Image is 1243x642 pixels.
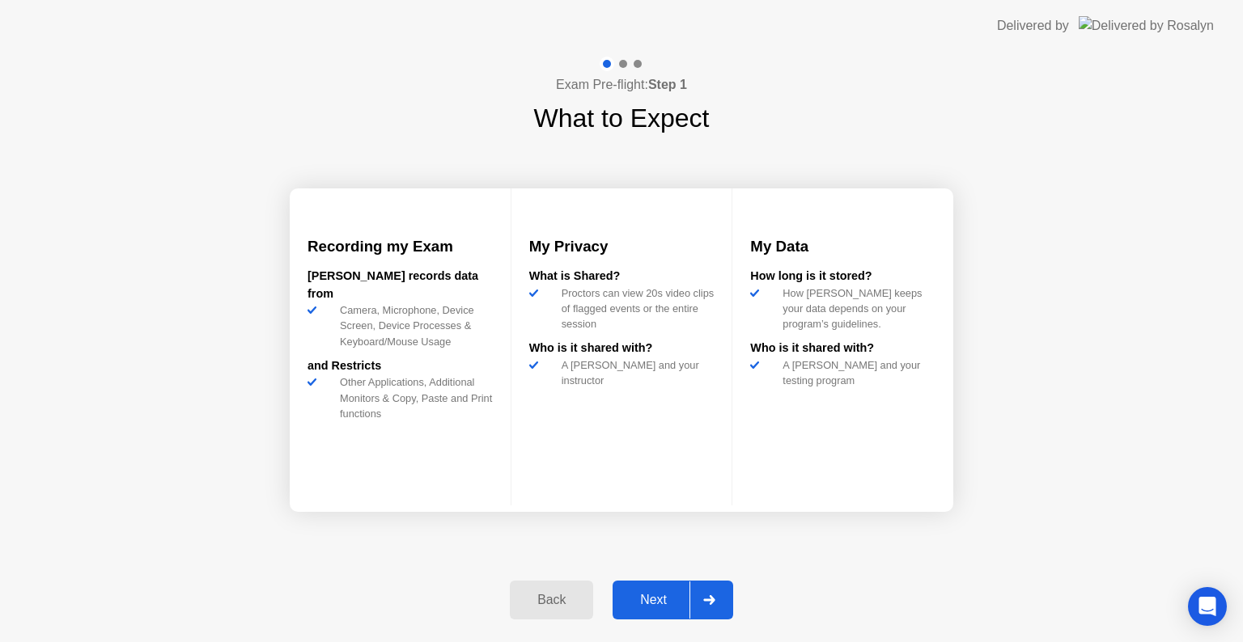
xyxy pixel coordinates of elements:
[1079,16,1214,35] img: Delivered by Rosalyn
[750,268,935,285] div: How long is it stored?
[333,374,493,421] div: Other Applications, Additional Monitors & Copy, Paste and Print functions
[529,340,715,357] div: Who is it shared with?
[776,357,935,388] div: A [PERSON_NAME] and your testing program
[997,16,1069,36] div: Delivered by
[333,302,493,349] div: Camera, Microphone, Device Screen, Device Processes & Keyboard/Mouse Usage
[308,235,493,258] h3: Recording my Exam
[308,268,493,302] div: [PERSON_NAME] records data from
[750,235,935,258] h3: My Data
[556,75,687,95] h4: Exam Pre-flight:
[1188,587,1227,626] div: Open Intercom Messenger
[776,285,935,332] div: How [PERSON_NAME] keeps your data depends on your program’s guidelines.
[510,581,593,619] button: Back
[515,593,588,607] div: Back
[529,235,715,258] h3: My Privacy
[555,285,715,332] div: Proctors can view 20s video clips of flagged events or the entire session
[308,357,493,375] div: and Restricts
[555,357,715,388] div: A [PERSON_NAME] and your instructor
[534,99,710,137] h1: What to Expect
[750,340,935,357] div: Who is it shared with?
[648,78,687,91] b: Step 1
[617,593,689,607] div: Next
[613,581,733,619] button: Next
[529,268,715,285] div: What is Shared?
